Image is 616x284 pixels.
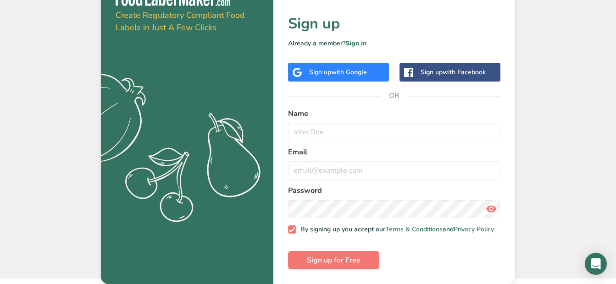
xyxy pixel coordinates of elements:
[443,68,486,76] span: with Facebook
[309,67,367,77] div: Sign up
[345,39,366,48] a: Sign in
[296,225,494,234] span: By signing up you accept our and
[288,161,500,180] input: email@example.com
[116,10,245,33] span: Create Regulatory Compliant Food Labels in Just A Few Clicks
[331,68,367,76] span: with Google
[288,251,379,269] button: Sign up for Free
[381,82,408,109] span: OR
[421,67,486,77] div: Sign up
[385,225,443,234] a: Terms & Conditions
[288,123,500,141] input: John Doe
[288,38,500,48] p: Already a member?
[288,108,500,119] label: Name
[307,255,361,266] span: Sign up for Free
[288,147,500,158] label: Email
[288,13,500,35] h1: Sign up
[288,185,500,196] label: Password
[454,225,494,234] a: Privacy Policy
[585,253,607,275] div: Open Intercom Messenger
